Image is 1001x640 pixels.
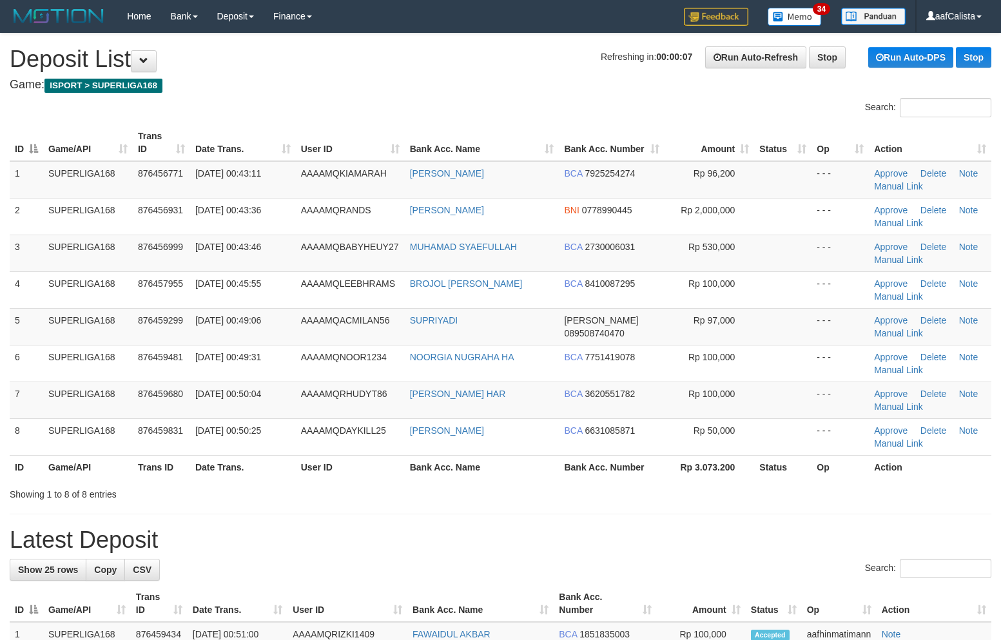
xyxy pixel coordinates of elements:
[564,168,582,179] span: BCA
[959,352,978,362] a: Note
[43,198,133,235] td: SUPERLIGA168
[811,382,869,418] td: - - -
[656,52,692,62] strong: 00:00:07
[920,168,946,179] a: Delete
[301,168,387,179] span: AAAAMQKIAMARAH
[688,352,735,362] span: Rp 100,000
[195,352,261,362] span: [DATE] 00:49:31
[559,124,665,161] th: Bank Acc. Number: activate to sort column ascending
[18,565,78,575] span: Show 25 rows
[190,124,296,161] th: Date Trans.: activate to sort column ascending
[811,271,869,308] td: - - -
[874,242,908,252] a: Approve
[301,242,399,252] span: AAAAMQBABYHEUY27
[195,425,261,436] span: [DATE] 00:50:25
[811,161,869,199] td: - - -
[694,425,735,436] span: Rp 50,000
[564,242,582,252] span: BCA
[405,124,559,161] th: Bank Acc. Name: activate to sort column ascending
[754,455,811,479] th: Status
[43,345,133,382] td: SUPERLIGA168
[131,585,188,622] th: Trans ID: activate to sort column ascending
[138,389,183,399] span: 876459680
[874,278,908,289] a: Approve
[301,352,387,362] span: AAAAMQNOOR1234
[43,308,133,345] td: SUPERLIGA168
[564,389,582,399] span: BCA
[10,6,108,26] img: MOTION_logo.png
[10,483,407,501] div: Showing 1 to 8 of 8 entries
[811,124,869,161] th: Op: activate to sort column ascending
[10,345,43,382] td: 6
[138,315,183,325] span: 876459299
[410,389,506,399] a: [PERSON_NAME] HAR
[44,79,162,93] span: ISPORT > SUPERLIGA168
[43,382,133,418] td: SUPERLIGA168
[413,629,491,639] a: FAWAIDUL AKBAR
[874,291,923,302] a: Manual Link
[874,181,923,191] a: Manual Link
[874,328,923,338] a: Manual Link
[10,308,43,345] td: 5
[959,242,978,252] a: Note
[10,271,43,308] td: 4
[564,425,582,436] span: BCA
[138,425,183,436] span: 876459831
[10,455,43,479] th: ID
[138,205,183,215] span: 876456931
[43,161,133,199] td: SUPERLIGA168
[195,242,261,252] span: [DATE] 00:43:46
[559,455,665,479] th: Bank Acc. Number
[410,205,484,215] a: [PERSON_NAME]
[865,98,991,117] label: Search:
[287,585,407,622] th: User ID: activate to sort column ascending
[684,8,748,26] img: Feedback.jpg
[681,205,735,215] span: Rp 2,000,000
[920,389,946,399] a: Delete
[410,315,458,325] a: SUPRIYADI
[874,402,923,412] a: Manual Link
[874,168,908,179] a: Approve
[296,124,405,161] th: User ID: activate to sort column ascending
[585,425,635,436] span: Copy 6631085871 to clipboard
[296,455,405,479] th: User ID
[809,46,846,68] a: Stop
[10,382,43,418] td: 7
[138,168,183,179] span: 876456771
[841,8,906,25] img: panduan.png
[746,585,802,622] th: Status: activate to sort column ascending
[959,389,978,399] a: Note
[10,559,86,581] a: Show 25 rows
[874,205,908,215] a: Approve
[877,585,991,622] th: Action: activate to sort column ascending
[559,629,577,639] span: BCA
[874,315,908,325] a: Approve
[705,46,806,68] a: Run Auto-Refresh
[94,565,117,575] span: Copy
[190,455,296,479] th: Date Trans.
[900,98,991,117] input: Search:
[868,47,953,68] a: Run Auto-DPS
[694,315,735,325] span: Rp 97,000
[195,278,261,289] span: [DATE] 00:45:55
[900,559,991,578] input: Search:
[874,218,923,228] a: Manual Link
[410,278,523,289] a: BROJOL [PERSON_NAME]
[657,585,746,622] th: Amount: activate to sort column ascending
[43,271,133,308] td: SUPERLIGA168
[410,425,484,436] a: [PERSON_NAME]
[811,235,869,271] td: - - -
[585,389,635,399] span: Copy 3620551782 to clipboard
[688,389,735,399] span: Rp 100,000
[564,352,582,362] span: BCA
[754,124,811,161] th: Status: activate to sort column ascending
[585,168,635,179] span: Copy 7925254274 to clipboard
[301,425,386,436] span: AAAAMQDAYKILL25
[10,198,43,235] td: 2
[688,278,735,289] span: Rp 100,000
[959,278,978,289] a: Note
[585,278,635,289] span: Copy 8410087295 to clipboard
[133,124,190,161] th: Trans ID: activate to sort column ascending
[920,242,946,252] a: Delete
[811,198,869,235] td: - - -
